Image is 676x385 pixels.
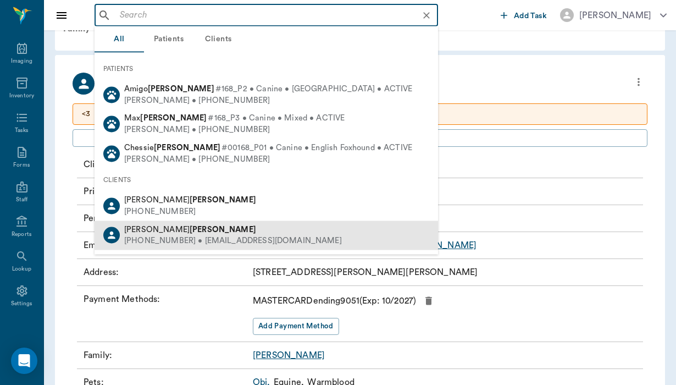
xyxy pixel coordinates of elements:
button: Add Payment Method [253,318,339,335]
button: Close drawer [51,4,73,26]
p: <3 [82,108,638,120]
div: [PERSON_NAME] • [PHONE_NUMBER] [124,153,412,165]
b: [PERSON_NAME] [140,114,207,122]
button: Clients [193,26,243,53]
span: #168_P3 • Canine • Mixed • ACTIVE [208,113,345,124]
p: MASTERCARD ending 9051 (Exp: 10 / 2027 ) [253,294,416,307]
span: Chessie [124,143,220,151]
div: Reports [12,230,32,239]
p: Permission to text : [84,212,248,225]
div: CLIENTS [95,168,438,191]
button: Patients [144,26,193,53]
button: Clear [419,8,434,23]
p: Email : [84,239,248,252]
span: Amigo [124,85,214,93]
p: Payment Methods : [84,293,248,335]
div: Tasks [15,127,29,135]
button: Add Task [496,5,551,25]
span: [PERSON_NAME] [124,196,256,204]
b: [PERSON_NAME] [190,225,256,233]
span: Max [124,114,207,122]
p: Family : [84,349,248,362]
p: Client ID : [84,158,248,171]
div: Settings [11,300,33,308]
div: [PERSON_NAME] • [PHONE_NUMBER] [124,95,412,106]
div: Open Intercom Messenger [11,348,37,374]
span: #00168_P01 • Canine • English Foxhound • ACTIVE [221,142,412,153]
button: [PERSON_NAME] [551,5,675,25]
div: Staff [16,196,27,204]
b: [PERSON_NAME] [190,196,256,204]
span: #168_P2 • Canine • [GEOGRAPHIC_DATA] • ACTIVE [215,84,413,95]
div: PATIENTS [95,57,438,80]
b: [PERSON_NAME] [148,85,214,93]
input: Search [115,8,435,23]
div: [PERSON_NAME] [579,9,651,22]
div: Lookup [12,265,31,273]
a: [PERSON_NAME] [253,351,325,360]
div: Imaging [11,57,32,65]
p: Address : [84,266,248,279]
p: Primary Phone Number : [84,185,248,198]
span: [PERSON_NAME] [124,225,256,233]
div: Inventory [9,92,34,100]
b: [PERSON_NAME] [154,143,220,151]
button: more [630,73,647,91]
button: All [95,26,144,53]
div: [PERSON_NAME] • [PHONE_NUMBER] [124,124,345,136]
div: Forms [13,161,30,169]
div: [PHONE_NUMBER] • [EMAIL_ADDRESS][DOMAIN_NAME] [124,235,342,247]
button: Add client Special Care Note [73,129,647,147]
p: [STREET_ADDRESS][PERSON_NAME][PERSON_NAME] [253,266,478,279]
div: [PHONE_NUMBER] [124,206,256,217]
